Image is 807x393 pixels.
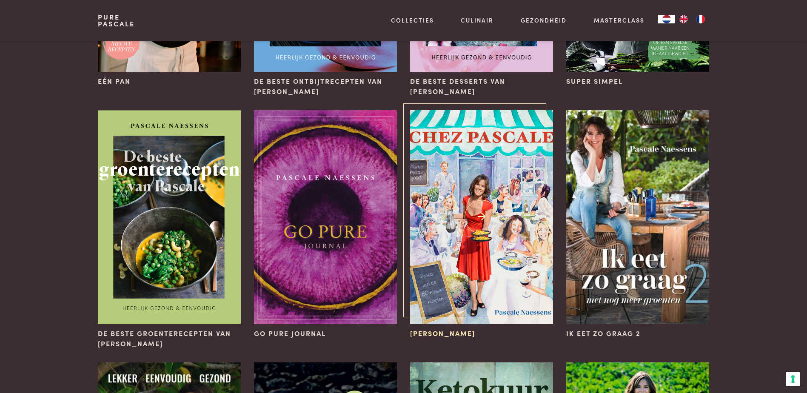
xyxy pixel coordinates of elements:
[410,76,553,97] span: De beste desserts van [PERSON_NAME]
[658,15,675,23] div: Language
[410,328,475,339] span: [PERSON_NAME]
[594,16,644,25] a: Masterclass
[254,76,396,97] span: De beste ontbijtrecepten van [PERSON_NAME]
[410,110,553,339] a: Chez Pascale [PERSON_NAME]
[658,15,709,23] aside: Language selected: Nederlands
[98,110,240,349] a: De beste groenterecepten van Pascale De beste groenterecepten van [PERSON_NAME]
[692,15,709,23] a: FR
[786,372,800,386] button: Uw voorkeuren voor toestemming voor trackingtechnologieën
[98,110,240,324] img: De beste groenterecepten van Pascale
[566,110,709,324] img: Ik eet zo graag 2
[98,76,131,86] span: Eén pan
[566,110,709,339] a: Ik eet zo graag 2 Ik eet zo graag 2
[675,15,709,23] ul: Language list
[658,15,675,23] a: NL
[410,110,553,324] img: Chez Pascale
[566,328,641,339] span: Ik eet zo graag 2
[98,14,135,27] a: PurePascale
[391,16,434,25] a: Collecties
[98,328,240,349] span: De beste groenterecepten van [PERSON_NAME]
[254,328,326,339] span: Go Pure Journal
[254,110,396,339] a: Go Pure Journal Go Pure Journal
[254,110,396,324] img: Go Pure Journal
[675,15,692,23] a: EN
[461,16,493,25] a: Culinair
[521,16,567,25] a: Gezondheid
[566,76,623,86] span: Super Simpel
